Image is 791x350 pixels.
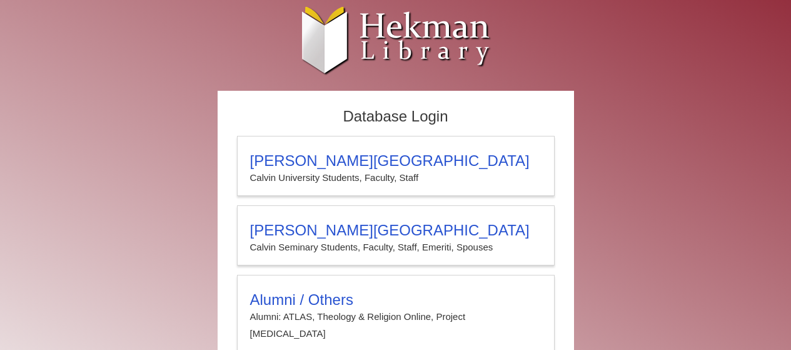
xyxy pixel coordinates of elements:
[237,136,555,196] a: [PERSON_NAME][GEOGRAPHIC_DATA]Calvin University Students, Faculty, Staff
[250,309,542,342] p: Alumni: ATLAS, Theology & Religion Online, Project [MEDICAL_DATA]
[250,291,542,309] h3: Alumni / Others
[250,291,542,342] summary: Alumni / OthersAlumni: ATLAS, Theology & Religion Online, Project [MEDICAL_DATA]
[250,170,542,186] p: Calvin University Students, Faculty, Staff
[250,222,542,239] h3: [PERSON_NAME][GEOGRAPHIC_DATA]
[231,104,561,130] h2: Database Login
[237,205,555,265] a: [PERSON_NAME][GEOGRAPHIC_DATA]Calvin Seminary Students, Faculty, Staff, Emeriti, Spouses
[250,152,542,170] h3: [PERSON_NAME][GEOGRAPHIC_DATA]
[250,239,542,255] p: Calvin Seminary Students, Faculty, Staff, Emeriti, Spouses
